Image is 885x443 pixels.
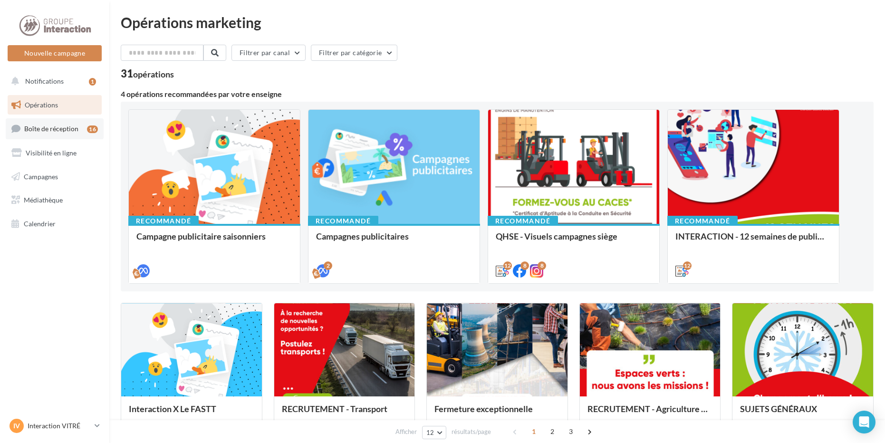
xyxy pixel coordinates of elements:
button: Filtrer par canal [231,45,306,61]
span: Opérations [25,101,58,109]
span: Médiathèque [24,196,63,204]
div: RECRUTEMENT - Agriculture / Espaces verts [587,404,713,423]
span: 1 [526,424,541,439]
div: 8 [538,261,546,270]
div: Campagnes publicitaires [316,231,472,250]
a: Visibilité en ligne [6,143,104,163]
div: Recommandé [667,216,738,226]
div: SUJETS GÉNÉRAUX [740,404,866,423]
div: 12 [683,261,692,270]
span: Afficher [395,427,417,436]
div: Opérations marketing [121,15,874,29]
a: Calendrier [6,214,104,234]
div: Campagne publicitaire saisonniers [136,231,292,250]
div: 8 [520,261,529,270]
a: Campagnes [6,167,104,187]
div: 31 [121,68,174,79]
div: Open Intercom Messenger [853,411,875,433]
a: Médiathèque [6,190,104,210]
div: 2 [324,261,332,270]
span: Calendrier [24,220,56,228]
div: Interaction X Le FASTT [129,404,254,423]
div: 4 opérations recommandées par votre enseigne [121,90,874,98]
span: Campagnes [24,172,58,180]
a: Boîte de réception16 [6,118,104,139]
a: IV Interaction VITRÉ [8,417,102,435]
div: Recommandé [308,216,378,226]
span: IV [13,421,20,431]
button: Nouvelle campagne [8,45,102,61]
div: 1 [89,78,96,86]
span: 2 [545,424,560,439]
p: Interaction VITRÉ [28,421,91,431]
div: 12 [503,261,512,270]
div: RECRUTEMENT - Transport [282,404,407,423]
div: opérations [133,70,174,78]
div: Recommandé [488,216,558,226]
button: Notifications 1 [6,71,100,91]
div: QHSE - Visuels campagnes siège [496,231,652,250]
span: résultats/page [452,427,491,436]
div: Fermeture exceptionnelle [434,404,560,423]
span: Visibilité en ligne [26,149,77,157]
button: 12 [422,426,446,439]
div: 16 [87,125,98,133]
span: 3 [563,424,578,439]
span: Notifications [25,77,64,85]
a: Opérations [6,95,104,115]
button: Filtrer par catégorie [311,45,397,61]
div: Recommandé [128,216,199,226]
span: Boîte de réception [24,125,78,133]
span: 12 [426,429,434,436]
div: INTERACTION - 12 semaines de publication [675,231,831,250]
